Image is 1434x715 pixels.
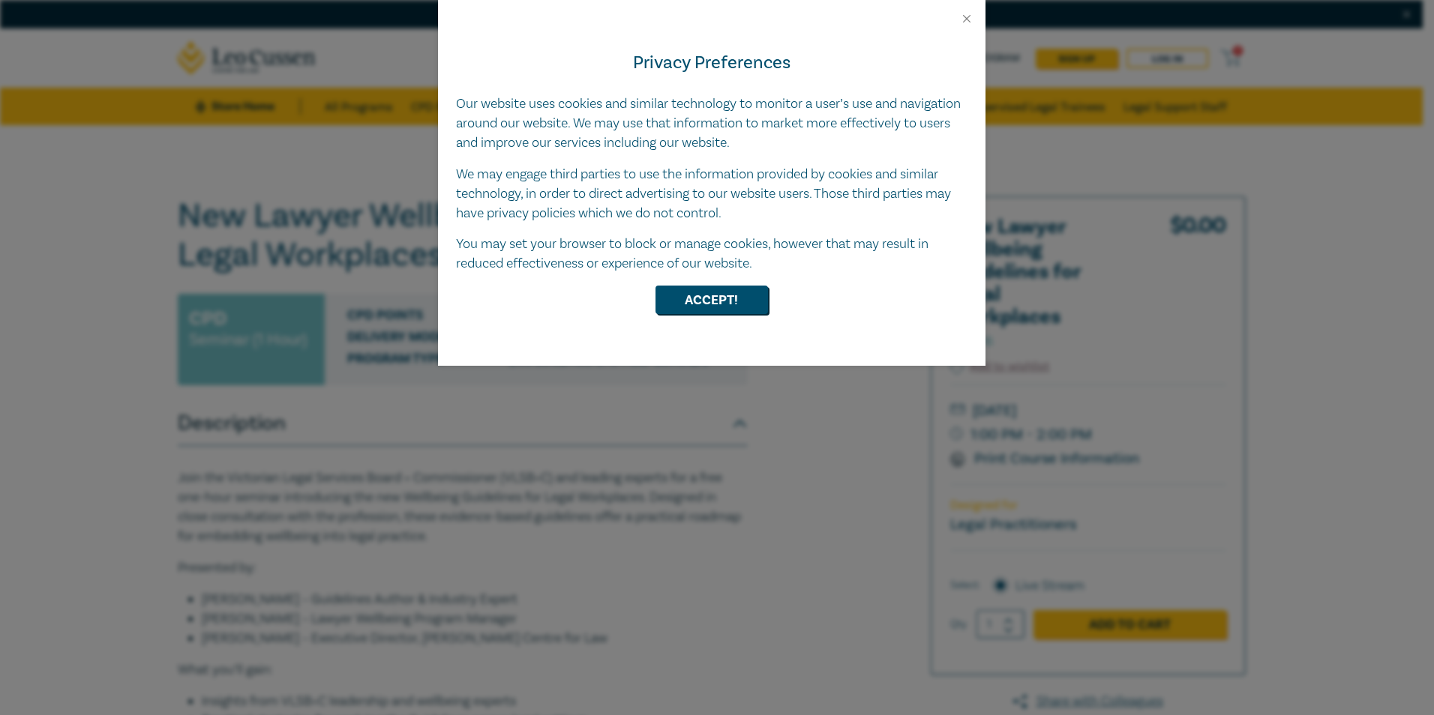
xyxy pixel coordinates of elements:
[456,94,967,153] p: Our website uses cookies and similar technology to monitor a user’s use and navigation around our...
[456,235,967,274] p: You may set your browser to block or manage cookies, however that may result in reduced effective...
[456,49,967,76] h4: Privacy Preferences
[655,286,768,314] button: Accept!
[960,12,973,25] button: Close
[456,165,967,223] p: We may engage third parties to use the information provided by cookies and similar technology, in...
